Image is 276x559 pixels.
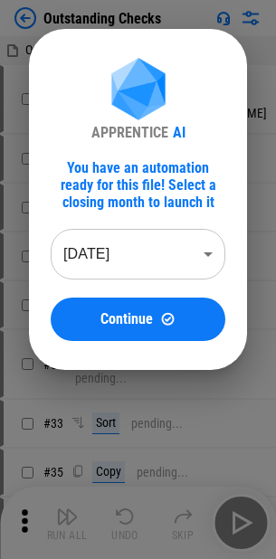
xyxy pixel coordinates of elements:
div: [DATE] [51,229,225,279]
img: Continue [160,311,176,327]
img: Apprentice AI [102,58,175,124]
div: AI [173,124,186,141]
span: Continue [100,312,153,327]
div: You have an automation ready for this file! Select a closing month to launch it [51,159,225,211]
div: APPRENTICE [91,124,168,141]
button: ContinueContinue [51,298,225,341]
